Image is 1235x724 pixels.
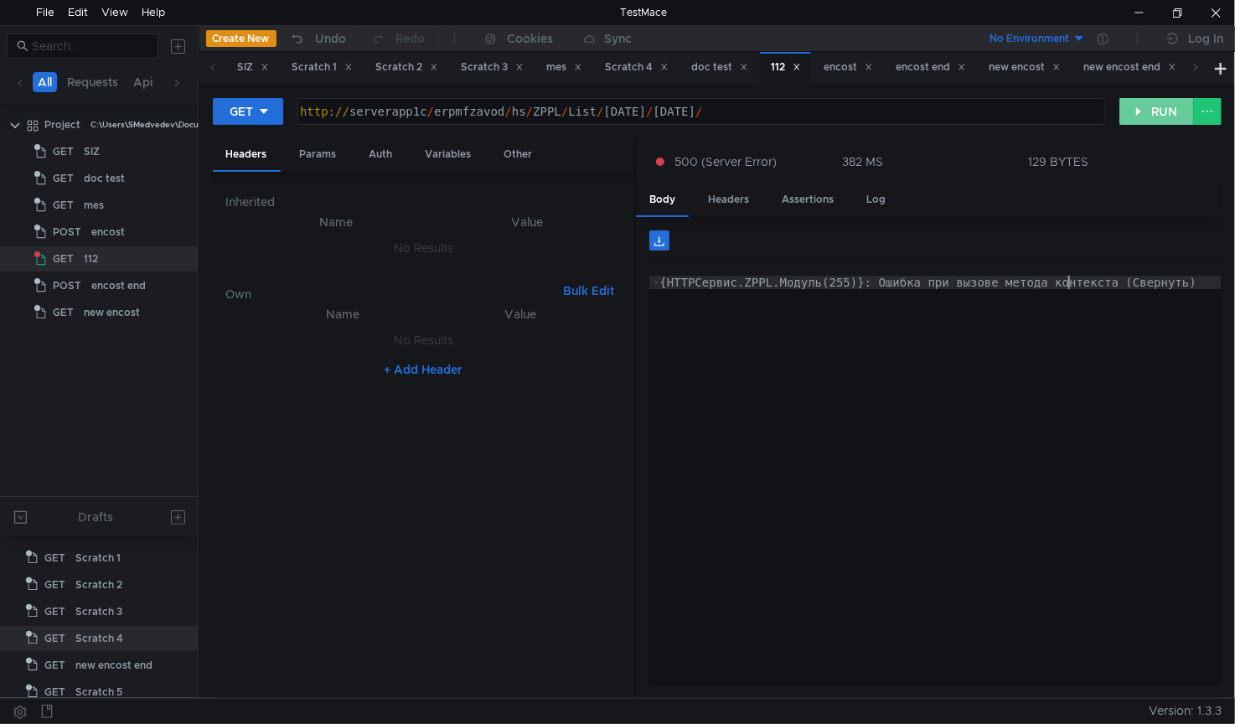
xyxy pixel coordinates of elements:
[412,139,485,170] div: Variables
[824,59,873,76] div: encost
[969,25,1086,52] button: No Environment
[91,273,146,298] div: encost end
[84,166,125,191] div: doc test
[377,359,469,380] button: + Add Header
[90,112,271,137] div: C:\Users\SMedvedev\Documents\SIZ\Project
[1188,28,1223,49] div: Log In
[240,212,434,232] th: Name
[75,680,122,705] div: Scratch 5
[396,28,426,49] div: Redo
[128,72,158,92] button: Api
[772,59,801,76] div: 112
[606,59,669,76] div: Scratch 4
[91,220,125,245] div: encost
[990,31,1069,47] div: No Environment
[462,59,524,76] div: Scratch 3
[433,212,621,232] th: Value
[990,59,1061,76] div: new encost
[84,193,104,218] div: mes
[206,30,276,47] button: Create New
[692,59,748,76] div: doc test
[897,59,966,76] div: encost end
[44,680,65,705] span: GET
[44,112,80,137] div: Project
[230,102,254,121] div: GET
[508,28,554,49] div: Cookies
[44,546,65,571] span: GET
[226,192,621,212] h6: Inherited
[238,59,269,76] div: SIZ
[75,626,123,651] div: Scratch 4
[62,72,123,92] button: Requests
[1119,98,1194,125] button: RUN
[292,59,353,76] div: Scratch 1
[44,626,65,651] span: GET
[356,139,406,170] div: Auth
[394,333,453,348] nz-embed-empty: No Results
[53,300,74,325] span: GET
[491,139,546,170] div: Other
[636,184,689,217] div: Body
[75,572,122,597] div: Scratch 2
[1029,154,1089,169] div: 129 BYTES
[53,193,74,218] span: GET
[84,139,100,164] div: SIZ
[75,546,121,571] div: Scratch 1
[44,572,65,597] span: GET
[226,284,556,304] h6: Own
[674,153,777,171] span: 500 (Server Error)
[768,184,847,215] div: Assertions
[53,273,81,298] span: POST
[316,28,347,49] div: Undo
[53,246,74,271] span: GET
[842,154,883,169] div: 382 MS
[53,220,81,245] span: POST
[853,184,899,215] div: Log
[1149,699,1222,723] span: Version: 1.3.3
[253,304,434,324] th: Name
[376,59,438,76] div: Scratch 2
[394,240,453,256] nz-embed-empty: No Results
[605,33,633,44] div: Sync
[1084,59,1176,76] div: new encost end
[556,281,621,301] button: Bulk Edit
[276,26,359,51] button: Undo
[44,599,65,624] span: GET
[433,304,607,324] th: Value
[53,166,74,191] span: GET
[287,139,350,170] div: Params
[547,59,582,76] div: mes
[359,26,437,51] button: Redo
[84,300,140,325] div: new encost
[213,139,281,172] div: Headers
[44,653,65,678] span: GET
[695,184,762,215] div: Headers
[84,246,98,271] div: 112
[75,599,122,624] div: Scratch 3
[213,98,283,125] button: GET
[53,139,74,164] span: GET
[75,653,152,678] div: new encost end
[78,507,113,527] div: Drafts
[33,72,57,92] button: All
[32,37,148,55] input: Search...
